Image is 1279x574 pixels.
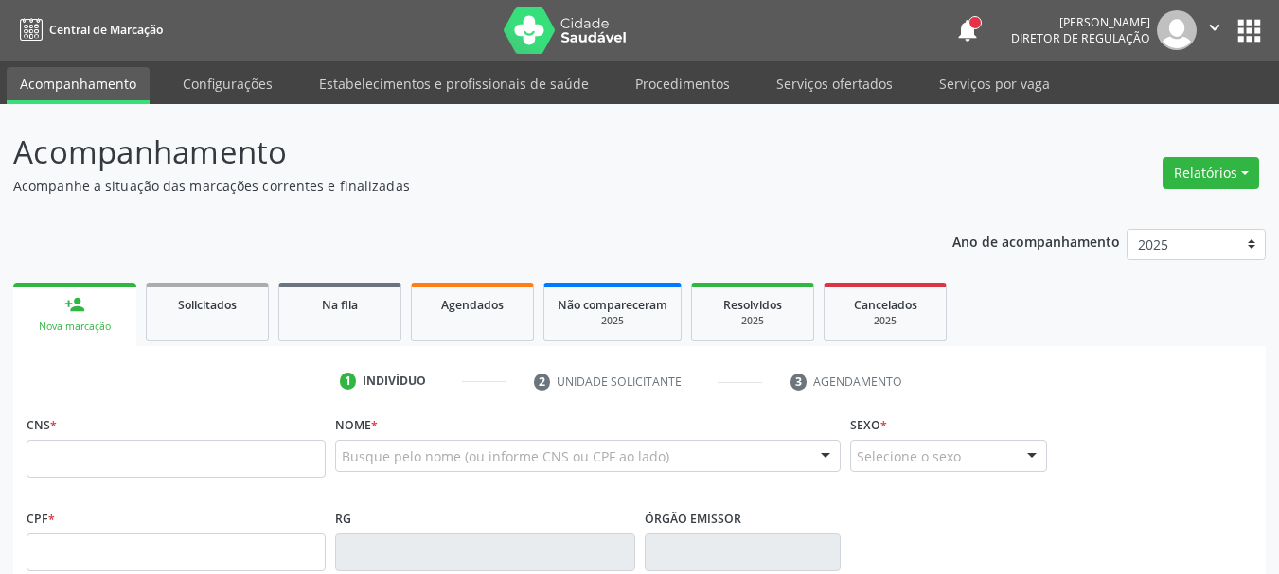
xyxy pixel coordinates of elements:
a: Serviços ofertados [763,67,906,100]
a: Serviços por vaga [926,67,1063,100]
label: RG [335,504,351,533]
span: Cancelados [854,297,917,313]
span: Selecione o sexo [857,446,961,466]
span: Agendados [441,297,504,313]
p: Acompanhamento [13,129,890,176]
button:  [1197,10,1233,50]
span: Diretor de regulação [1011,30,1150,46]
div: 2025 [838,314,933,328]
div: [PERSON_NAME] [1011,14,1150,30]
span: Resolvidos [723,297,782,313]
div: 1 [340,373,357,390]
div: Indivíduo [363,373,426,390]
button: Relatórios [1163,157,1259,189]
button: notifications [954,17,981,43]
span: Não compareceram [558,297,667,313]
a: Central de Marcação [13,14,163,45]
i:  [1204,17,1225,38]
a: Estabelecimentos e profissionais de saúde [306,67,602,100]
span: Solicitados [178,297,237,313]
span: Na fila [322,297,358,313]
div: 2025 [558,314,667,328]
div: Nova marcação [27,320,123,334]
a: Acompanhamento [7,67,150,104]
label: CNS [27,410,57,440]
a: Configurações [169,67,286,100]
img: img [1157,10,1197,50]
label: Órgão emissor [645,504,741,533]
div: 2025 [705,314,800,328]
button: apps [1233,14,1266,47]
span: Busque pelo nome (ou informe CNS ou CPF ao lado) [342,446,669,466]
span: Central de Marcação [49,22,163,38]
label: Nome [335,410,378,440]
p: Acompanhe a situação das marcações correntes e finalizadas [13,176,890,196]
a: Procedimentos [622,67,743,100]
div: person_add [64,294,85,315]
label: Sexo [850,410,887,440]
p: Ano de acompanhamento [952,229,1120,252]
